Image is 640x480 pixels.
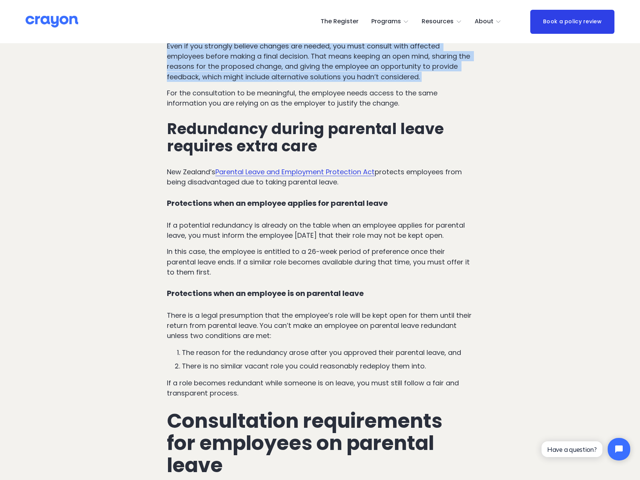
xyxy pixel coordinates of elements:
p: The reason for the redundancy arose after you approved their parental leave, and [182,347,473,358]
span: Resources [422,16,454,27]
p: New Zealand’s protects employees from being disadvantaged due to taking parental leave. [167,167,473,187]
iframe: Tidio Chat [535,432,637,467]
a: folder dropdown [371,16,409,28]
p: If a potential redundancy is already on the table when an employee applies for parental leave, yo... [167,220,473,240]
h2: Consultation requirements for employees on parental leave [167,410,473,476]
p: Even if you strongly believe changes are needed, you must consult with affected employees before ... [167,41,473,82]
p: For the consultation to be meaningful, the employee needs access to the same information you are ... [167,88,473,108]
h4: Protections when an employee is on parental leave [167,289,473,298]
p: There is a legal presumption that the employee’s role will be kept open for them until their retu... [167,310,473,341]
h3: Redundancy during parental leave requires extra care [167,120,473,155]
h4: Protections when an employee applies for parental leave [167,199,473,208]
a: folder dropdown [422,16,462,28]
span: Programs [371,16,401,27]
p: There is no similar vacant role you could reasonably redeploy them into. [182,361,473,371]
a: Book a policy review [530,10,614,34]
p: If a role becomes redundant while someone is on leave, you must still follow a fair and transpare... [167,378,473,398]
a: folder dropdown [475,16,502,28]
span: About [475,16,493,27]
img: Crayon [26,15,78,28]
a: The Register [321,16,359,28]
p: In this case, the employee is entitled to a 26-week period of preference once their parental leav... [167,246,473,277]
a: Parental Leave and Employment Protection Act [215,167,375,177]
